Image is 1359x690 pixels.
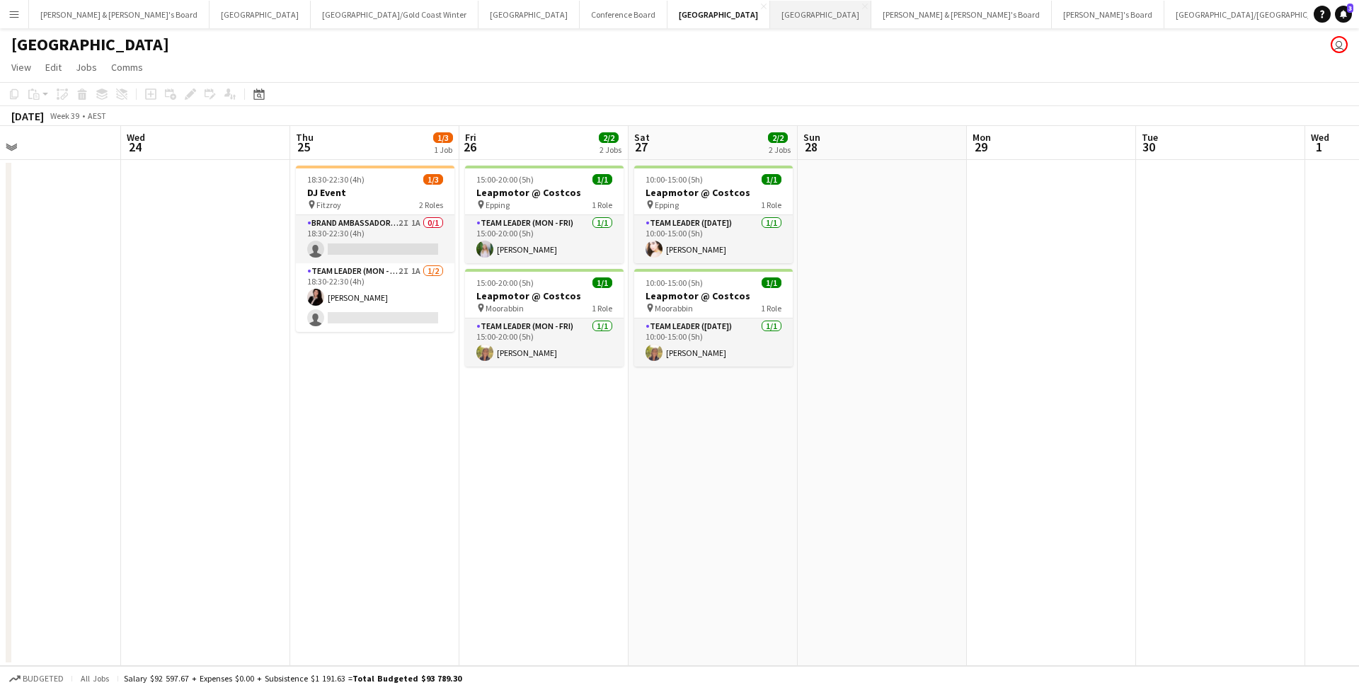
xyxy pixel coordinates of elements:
app-card-role: Team Leader (Mon - Fri)1/115:00-20:00 (5h)[PERSON_NAME] [465,318,624,367]
div: Salary $92 597.67 + Expenses $0.00 + Subsistence $1 191.63 = [124,673,461,684]
a: Edit [40,58,67,76]
a: Jobs [70,58,103,76]
button: [GEOGRAPHIC_DATA] [770,1,871,28]
button: [GEOGRAPHIC_DATA] [478,1,580,28]
span: 30 [1140,139,1158,155]
span: 1/1 [592,174,612,185]
app-job-card: 15:00-20:00 (5h)1/1Leapmotor @ Costcos Epping1 RoleTeam Leader (Mon - Fri)1/115:00-20:00 (5h)[PER... [465,166,624,263]
span: Mon [973,131,991,144]
span: Epping [655,200,679,210]
span: 1/3 [433,132,453,143]
div: 2 Jobs [769,144,791,155]
span: Moorabbin [486,303,524,314]
span: Wed [1311,131,1329,144]
div: AEST [88,110,106,121]
span: 27 [632,139,650,155]
span: 1 Role [592,200,612,210]
span: 2/2 [599,132,619,143]
app-card-role: Team Leader ([DATE])1/110:00-15:00 (5h)[PERSON_NAME] [634,318,793,367]
a: 3 [1335,6,1352,23]
span: Total Budgeted $93 789.30 [352,673,461,684]
a: Comms [105,58,149,76]
app-job-card: 10:00-15:00 (5h)1/1Leapmotor @ Costcos Epping1 RoleTeam Leader ([DATE])1/110:00-15:00 (5h)[PERSON... [634,166,793,263]
span: View [11,61,31,74]
span: 1/1 [762,174,781,185]
button: [PERSON_NAME] & [PERSON_NAME]'s Board [871,1,1052,28]
span: Fitzroy [316,200,341,210]
a: View [6,58,37,76]
span: Moorabbin [655,303,693,314]
span: 15:00-20:00 (5h) [476,174,534,185]
app-user-avatar: James Millard [1331,36,1348,53]
app-card-role: Team Leader (Mon - Fri)2I1A1/218:30-22:30 (4h)[PERSON_NAME] [296,263,454,332]
div: 2 Jobs [600,144,621,155]
span: 10:00-15:00 (5h) [646,174,703,185]
span: 24 [125,139,145,155]
app-job-card: 18:30-22:30 (4h)1/3DJ Event Fitzroy2 RolesBrand Ambassador ([PERSON_NAME])2I1A0/118:30-22:30 (4h)... [296,166,454,332]
button: Budgeted [7,671,66,686]
span: 1 Role [761,303,781,314]
span: Sat [634,131,650,144]
app-card-role: Team Leader ([DATE])1/110:00-15:00 (5h)[PERSON_NAME] [634,215,793,263]
button: [GEOGRAPHIC_DATA] [210,1,311,28]
span: All jobs [78,673,112,684]
span: 1/3 [423,174,443,185]
button: [GEOGRAPHIC_DATA]/Gold Coast Winter [311,1,478,28]
h3: Leapmotor @ Costcos [465,289,624,302]
div: [DATE] [11,109,44,123]
button: [GEOGRAPHIC_DATA] [667,1,770,28]
span: Jobs [76,61,97,74]
span: Thu [296,131,314,144]
span: 29 [970,139,991,155]
button: [PERSON_NAME]'s Board [1052,1,1164,28]
span: 1 Role [592,303,612,314]
span: 2 Roles [419,200,443,210]
div: 1 Job [434,144,452,155]
span: Fri [465,131,476,144]
h3: Leapmotor @ Costcos [465,186,624,199]
app-job-card: 10:00-15:00 (5h)1/1Leapmotor @ Costcos Moorabbin1 RoleTeam Leader ([DATE])1/110:00-15:00 (5h)[PER... [634,269,793,367]
button: [GEOGRAPHIC_DATA]/[GEOGRAPHIC_DATA] [1164,1,1346,28]
button: Conference Board [580,1,667,28]
button: [PERSON_NAME] & [PERSON_NAME]'s Board [29,1,210,28]
span: 1/1 [592,277,612,288]
span: Budgeted [23,674,64,684]
span: 25 [294,139,314,155]
span: Wed [127,131,145,144]
span: 1 [1309,139,1329,155]
app-card-role: Brand Ambassador ([PERSON_NAME])2I1A0/118:30-22:30 (4h) [296,215,454,263]
span: 26 [463,139,476,155]
span: 15:00-20:00 (5h) [476,277,534,288]
span: 3 [1347,4,1353,13]
span: Tue [1142,131,1158,144]
app-job-card: 15:00-20:00 (5h)1/1Leapmotor @ Costcos Moorabbin1 RoleTeam Leader (Mon - Fri)1/115:00-20:00 (5h)[... [465,269,624,367]
h3: DJ Event [296,186,454,199]
app-card-role: Team Leader (Mon - Fri)1/115:00-20:00 (5h)[PERSON_NAME] [465,215,624,263]
span: Comms [111,61,143,74]
span: Epping [486,200,510,210]
span: Sun [803,131,820,144]
span: 2/2 [768,132,788,143]
span: 1/1 [762,277,781,288]
h1: [GEOGRAPHIC_DATA] [11,34,169,55]
span: 10:00-15:00 (5h) [646,277,703,288]
span: 1 Role [761,200,781,210]
span: Edit [45,61,62,74]
span: Week 39 [47,110,82,121]
h3: Leapmotor @ Costcos [634,289,793,302]
h3: Leapmotor @ Costcos [634,186,793,199]
span: 28 [801,139,820,155]
span: 18:30-22:30 (4h) [307,174,365,185]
